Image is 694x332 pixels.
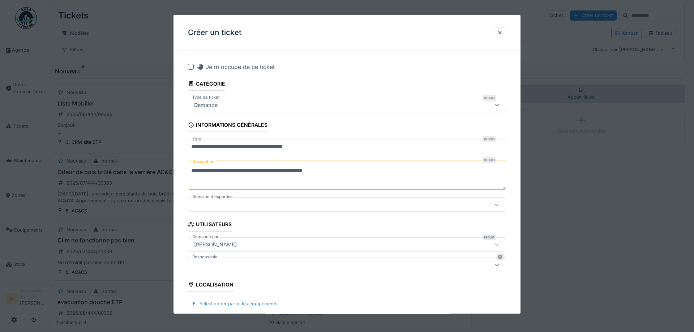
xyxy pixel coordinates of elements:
label: Responsable [191,254,219,260]
div: Requis [483,137,496,142]
label: Description [191,158,216,167]
div: Localisation [188,279,234,292]
h3: Créer un ticket [188,28,241,37]
div: Demande [191,101,220,109]
label: Titre [191,137,203,143]
label: Domaine d'expertise [191,194,234,200]
label: Demandé par [191,234,220,240]
div: Requis [483,234,496,240]
div: Informations générales [188,120,267,132]
div: Utilisateurs [188,219,232,232]
label: Type de ticket [191,94,221,100]
div: Sélectionner parmi les équipements [188,299,280,309]
div: Catégorie [188,78,225,91]
div: Je m'occupe de ce ticket [197,62,275,71]
div: Requis [483,95,496,101]
div: Requis [483,158,496,163]
div: [PERSON_NAME] [191,241,240,249]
